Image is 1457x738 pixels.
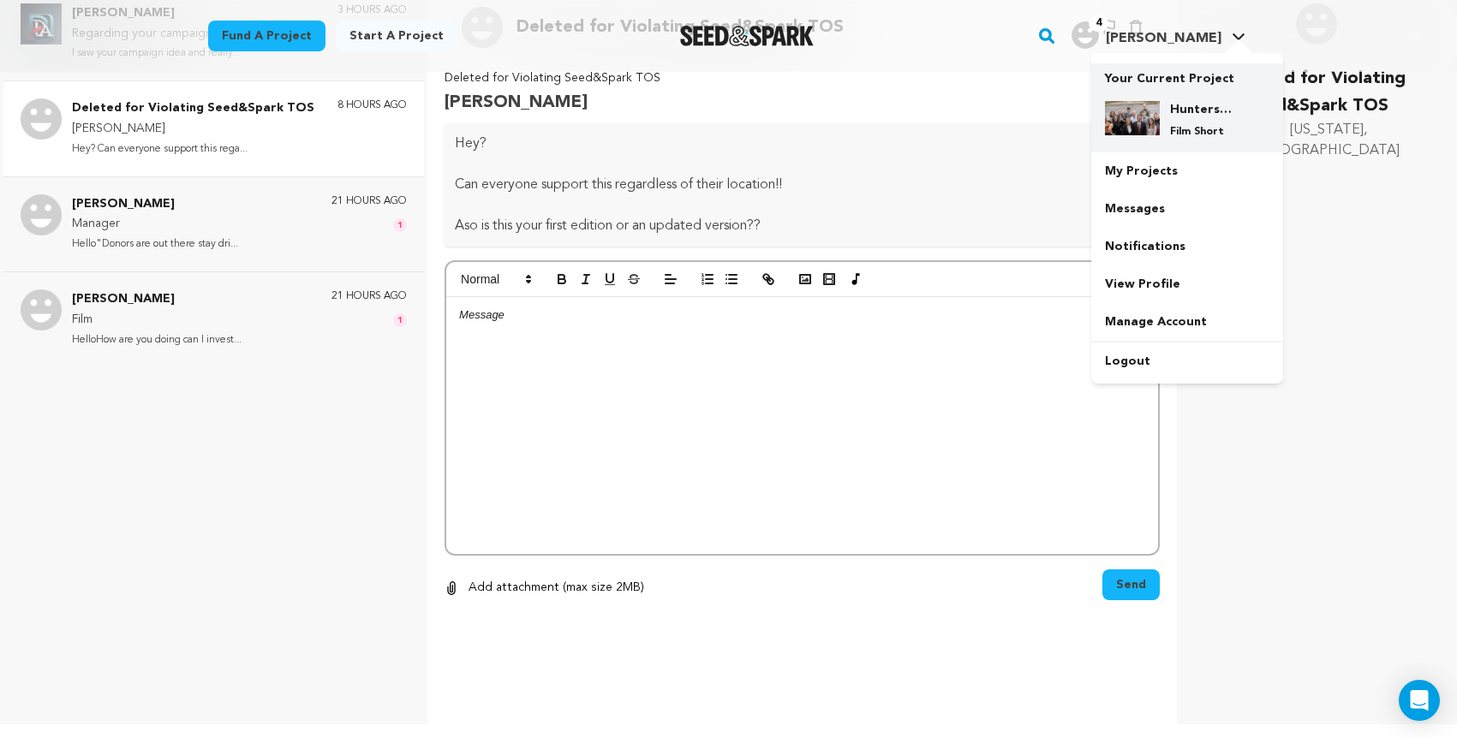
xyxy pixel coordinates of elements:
[1068,18,1249,49] a: Robert T.'s Profile
[1197,65,1436,120] p: Deleted for Violating Seed&Spark TOS
[1091,342,1283,380] a: Logout
[1091,152,1283,190] a: My Projects
[72,330,242,350] p: HelloHow are you doing can I invest...
[1221,120,1436,161] span: [US_STATE], [GEOGRAPHIC_DATA]
[469,578,644,598] p: Add attachment (max size 2MB)
[1091,190,1283,228] a: Messages
[208,21,325,51] a: Fund a project
[1089,15,1108,32] span: 4
[393,313,407,327] span: 1
[337,98,407,112] p: 8 hours ago
[72,289,242,310] p: [PERSON_NAME]
[72,140,314,159] p: Hey? Can everyone support this rega...
[72,310,242,330] p: Film
[1091,265,1283,303] a: View Profile
[72,98,314,119] p: Deleted for Violating Seed&Spark TOS
[1170,125,1232,139] p: Film Short
[1106,32,1221,45] span: [PERSON_NAME]
[1091,228,1283,265] a: Notifications
[331,194,407,208] p: 21 hours ago
[455,134,1149,154] p: Hey?
[21,194,62,235] img: Sarah Joy Photo
[72,214,238,235] p: Manager
[336,21,457,51] a: Start a project
[21,289,62,330] img: Samuel Eric Photo
[445,68,660,89] p: Deleted for Violating Seed&Spark TOS
[1091,303,1283,341] a: Manage Account
[455,175,1149,195] p: Can everyone support this regardless of their location!!
[1102,569,1160,600] button: Send
[21,98,62,140] img: Deleted for Violating Seed&Spark TOS Photo
[72,235,238,254] p: Hello"Donors are out there stay dri...
[1170,101,1232,118] h4: Hunters and Killers
[1072,21,1221,49] div: Robert T.'s Profile
[393,218,407,232] span: 1
[680,26,815,46] img: Seed&Spark Logo Dark Mode
[680,26,815,46] a: Seed&Spark Homepage
[72,194,238,215] p: [PERSON_NAME]
[1399,680,1440,721] div: Open Intercom Messenger
[331,289,407,303] p: 21 hours ago
[455,216,1149,236] p: Aso is this your first edition or an updated version??
[1105,63,1269,87] p: Your Current Project
[1105,63,1269,152] a: Your Current Project Hunters and Killers Film Short
[1105,101,1160,135] img: cda04306178b5a17.jpg
[445,89,660,116] p: [PERSON_NAME]
[1116,576,1146,593] span: Send
[445,569,644,607] button: Add attachment (max size 2MB)
[1072,21,1099,49] img: user.png
[1068,18,1249,54] span: Robert T.'s Profile
[72,119,314,140] p: [PERSON_NAME]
